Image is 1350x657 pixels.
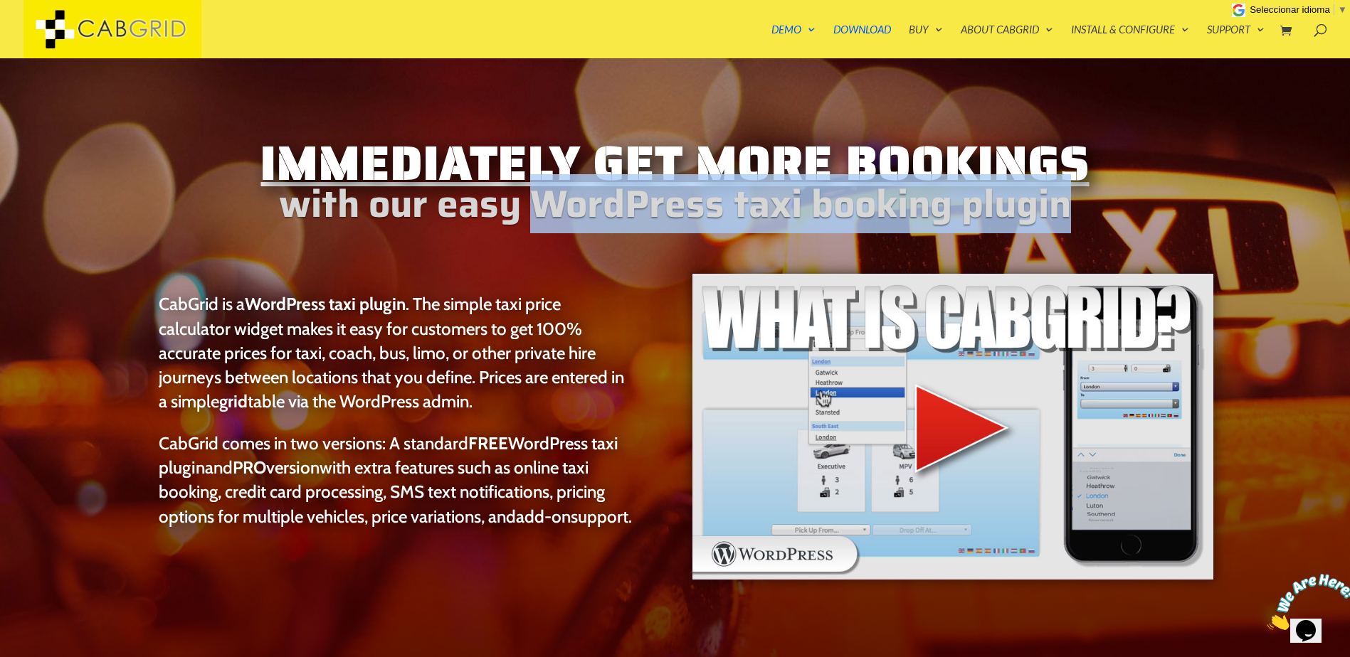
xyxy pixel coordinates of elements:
[691,272,1215,581] img: WordPress taxi booking plugin Intro Video
[159,432,636,529] p: CabGrid comes in two versions: A standard and with extra features such as online taxi booking, cr...
[833,24,891,58] a: Download
[1250,4,1347,15] a: Seleccionar idioma​
[1207,24,1265,58] a: Support
[159,433,618,478] a: FREEWordPress taxi plugin
[771,24,816,58] a: Demo
[135,139,1215,196] h1: Immediately Get More Bookings
[516,506,571,527] a: add-on
[233,457,320,478] a: PROversion
[23,20,201,35] a: CabGrid Taxi Plugin
[1338,4,1347,15] span: ▼
[159,292,636,431] p: CabGrid is a . The simple taxi price calculator widget makes it easy for customers to get 100% ac...
[6,6,94,62] img: Chat attention grabber
[135,196,1215,218] h2: with our easy WordPress taxi booking plugin
[961,24,1053,58] a: About CabGrid
[219,391,248,412] strong: grid
[691,570,1215,584] a: WordPress taxi booking plugin Intro Video
[1071,24,1189,58] a: Install & Configure
[245,294,406,314] strong: WordPress taxi plugin
[909,24,943,58] a: Buy
[1334,4,1334,15] span: ​
[233,457,266,478] strong: PRO
[1262,568,1350,636] iframe: chat widget
[1250,4,1330,15] span: Seleccionar idioma
[468,433,508,454] strong: FREE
